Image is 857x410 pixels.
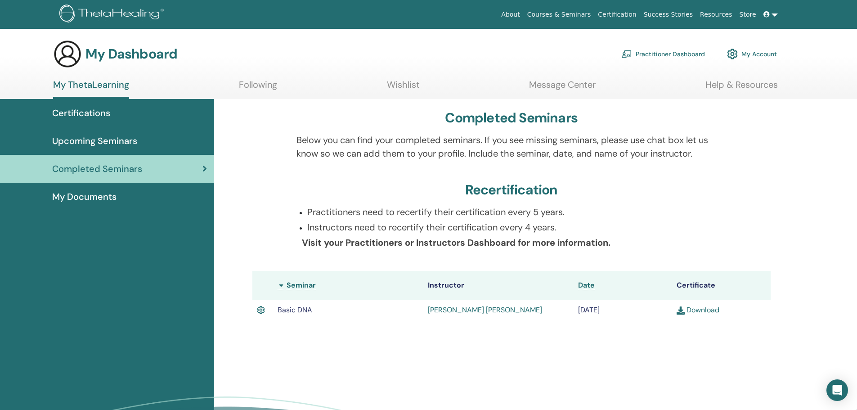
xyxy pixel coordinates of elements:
[826,379,848,401] div: Open Intercom Messenger
[529,79,596,97] a: Message Center
[428,305,542,315] a: [PERSON_NAME] [PERSON_NAME]
[445,110,578,126] h3: Completed Seminars
[594,6,640,23] a: Certification
[239,79,277,97] a: Following
[727,46,738,62] img: cog.svg
[465,182,558,198] h3: Recertification
[302,237,610,248] b: Visit your Practitioners or Instructors Dashboard for more information.
[387,79,420,97] a: Wishlist
[677,305,719,315] a: Download
[705,79,778,97] a: Help & Resources
[677,306,685,315] img: download.svg
[498,6,523,23] a: About
[621,44,705,64] a: Practitioner Dashboard
[59,5,167,25] img: logo.png
[727,44,777,64] a: My Account
[307,205,726,219] p: Practitioners need to recertify their certification every 5 years.
[53,79,129,99] a: My ThetaLearning
[85,46,177,62] h3: My Dashboard
[672,271,771,300] th: Certificate
[296,133,726,160] p: Below you can find your completed seminars. If you see missing seminars, please use chat box let ...
[52,134,137,148] span: Upcoming Seminars
[696,6,736,23] a: Resources
[621,50,632,58] img: chalkboard-teacher.svg
[524,6,595,23] a: Courses & Seminars
[52,162,142,176] span: Completed Seminars
[574,300,672,320] td: [DATE]
[578,280,595,290] a: Date
[736,6,760,23] a: Store
[52,190,117,203] span: My Documents
[423,271,574,300] th: Instructor
[278,305,312,315] span: Basic DNA
[257,304,265,316] img: Active Certificate
[307,221,726,234] p: Instructors need to recertify their certification every 4 years.
[52,106,110,120] span: Certifications
[640,6,696,23] a: Success Stories
[53,40,82,68] img: generic-user-icon.jpg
